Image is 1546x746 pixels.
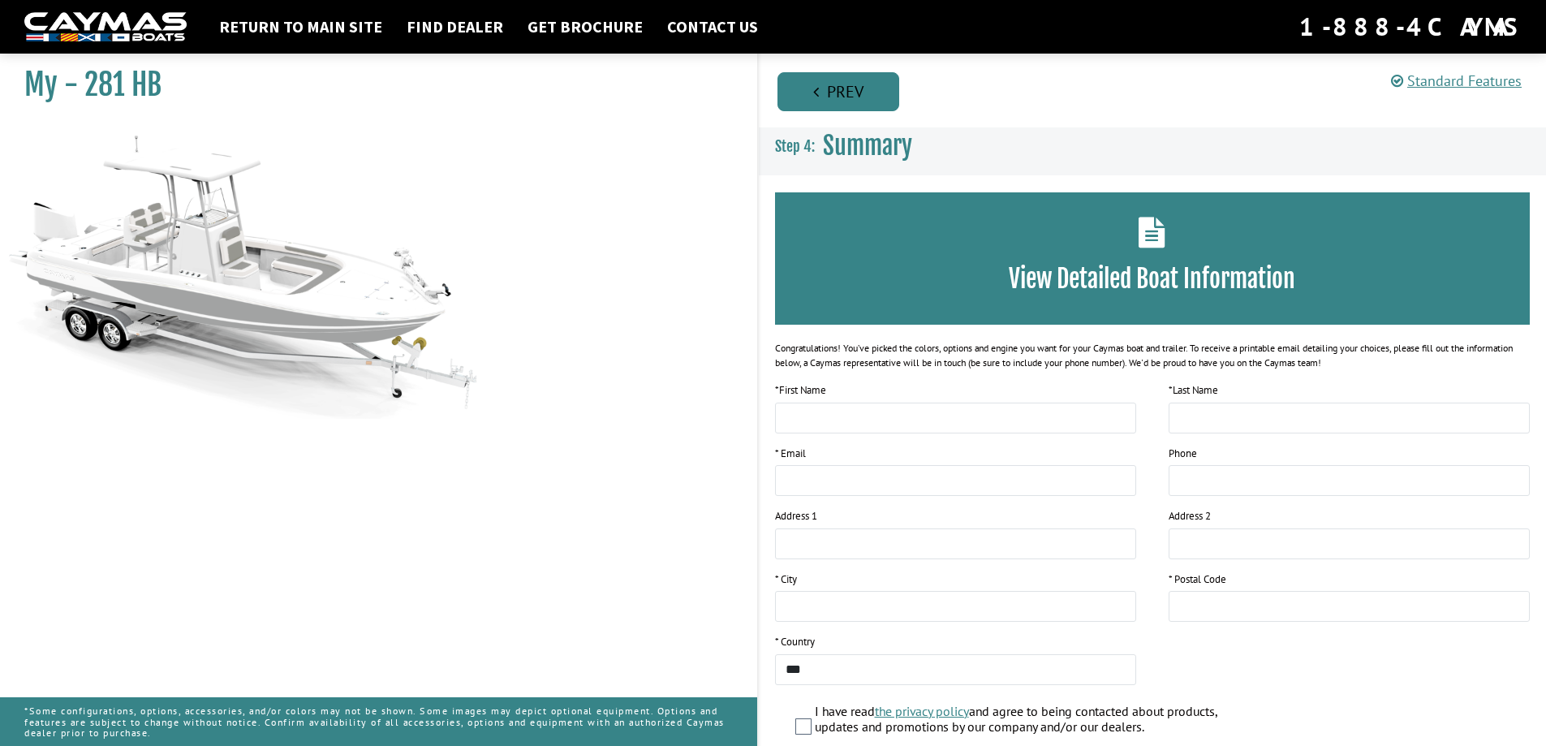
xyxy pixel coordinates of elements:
span: Summary [823,131,912,161]
a: Find Dealer [398,16,511,37]
h1: My - 281 HB [24,67,717,103]
img: white-logo-c9c8dbefe5ff5ceceb0f0178aa75bf4bb51f6bca0971e226c86eb53dfe498488.png [24,12,187,42]
div: Congratulations! You’ve picked the colors, options and engine you want for your Caymas boat and t... [775,341,1531,370]
a: Prev [777,72,899,111]
h3: View Detailed Boat Information [799,264,1506,294]
label: * Country [775,634,815,650]
label: * Email [775,446,806,462]
a: the privacy policy [875,703,969,719]
label: * Postal Code [1169,571,1226,588]
label: I have read and agree to being contacted about products, updates and promotions by our company an... [815,704,1255,739]
label: Last Name [1169,382,1218,399]
p: *Some configurations, options, accessories, and/or colors may not be shown. Some images may depic... [24,697,733,746]
label: First Name [775,382,826,399]
label: Address 2 [1169,508,1211,524]
a: Get Brochure [519,16,651,37]
a: Contact Us [659,16,766,37]
div: 1-888-4CAYMAS [1299,9,1522,45]
label: * City [775,571,797,588]
a: Standard Features [1391,71,1522,90]
a: Return to main site [211,16,390,37]
label: Phone [1169,446,1197,462]
label: Address 1 [775,508,817,524]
